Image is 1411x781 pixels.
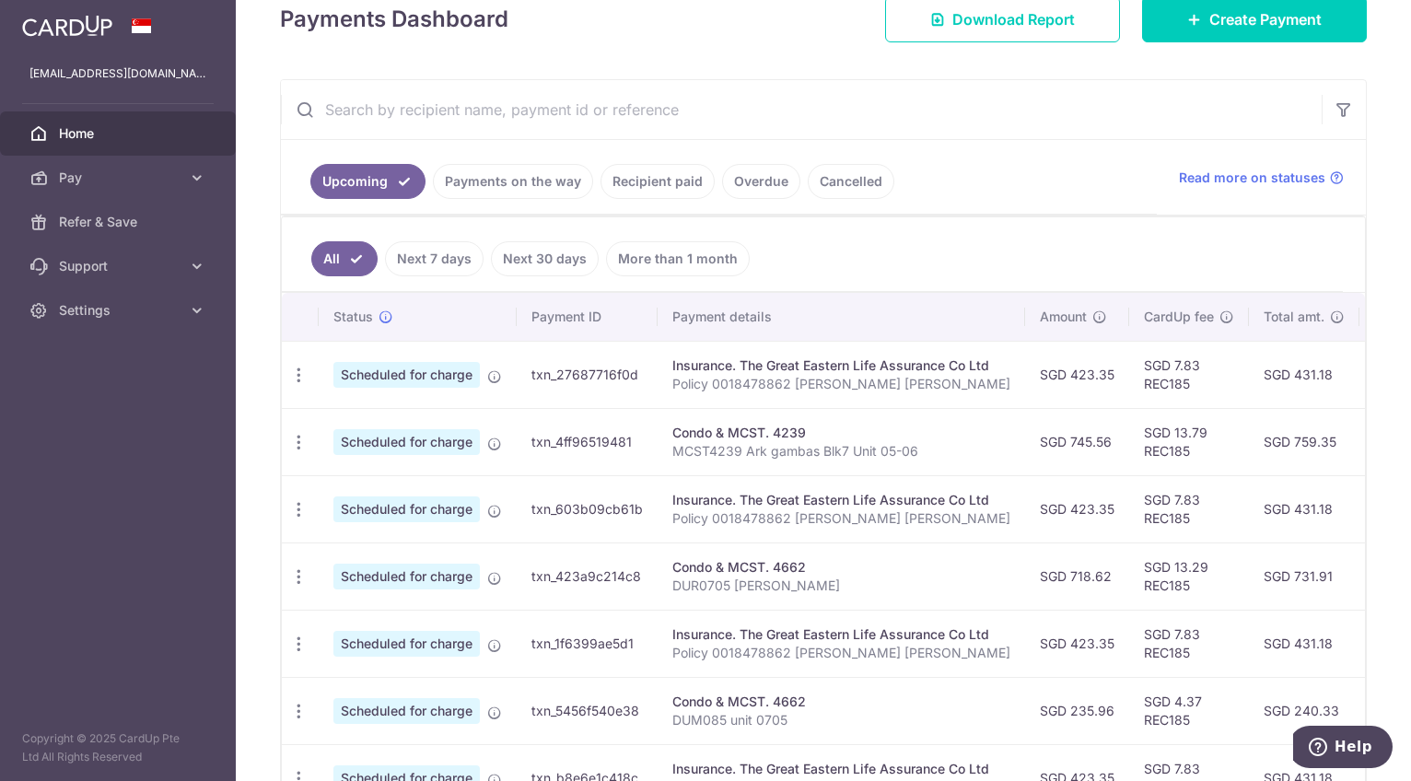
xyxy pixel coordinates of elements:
td: txn_27687716f0d [517,341,658,408]
div: Condo & MCST. 4662 [672,558,1010,577]
p: [EMAIL_ADDRESS][DOMAIN_NAME] [29,64,206,83]
span: Download Report [952,8,1075,30]
div: Condo & MCST. 4239 [672,424,1010,442]
a: Overdue [722,164,800,199]
span: Scheduled for charge [333,564,480,589]
p: Policy 0018478862 [PERSON_NAME] [PERSON_NAME] [672,375,1010,393]
span: Pay [59,169,181,187]
div: Insurance. The Great Eastern Life Assurance Co Ltd [672,491,1010,509]
td: txn_603b09cb61b [517,475,658,542]
td: SGD 240.33 [1249,677,1359,744]
td: txn_5456f540e38 [517,677,658,744]
a: More than 1 month [606,241,750,276]
span: Scheduled for charge [333,631,480,657]
h4: Payments Dashboard [280,3,508,36]
span: Read more on statuses [1179,169,1325,187]
p: DUM085 unit 0705 [672,711,1010,729]
p: MCST4239 Ark gambas Blk7 Unit 05-06 [672,442,1010,460]
span: Refer & Save [59,213,181,231]
iframe: Opens a widget where you can find more information [1293,726,1393,772]
a: Read more on statuses [1179,169,1344,187]
img: CardUp [22,15,112,37]
span: CardUp fee [1144,308,1214,326]
input: Search by recipient name, payment id or reference [281,80,1322,139]
span: Home [59,124,181,143]
span: Settings [59,301,181,320]
th: Payment details [658,293,1025,341]
span: Scheduled for charge [333,698,480,724]
td: SGD 13.29 REC185 [1129,542,1249,610]
p: DUR0705 [PERSON_NAME] [672,577,1010,595]
td: SGD 745.56 [1025,408,1129,475]
span: Scheduled for charge [333,429,480,455]
td: SGD 13.79 REC185 [1129,408,1249,475]
a: Payments on the way [433,164,593,199]
td: SGD 431.18 [1249,610,1359,677]
span: Status [333,308,373,326]
span: Scheduled for charge [333,362,480,388]
p: Policy 0018478862 [PERSON_NAME] [PERSON_NAME] [672,509,1010,528]
td: SGD 423.35 [1025,341,1129,408]
td: txn_1f6399ae5d1 [517,610,658,677]
td: txn_4ff96519481 [517,408,658,475]
td: SGD 7.83 REC185 [1129,475,1249,542]
span: Support [59,257,181,275]
td: SGD 4.37 REC185 [1129,677,1249,744]
td: SGD 759.35 [1249,408,1359,475]
a: Recipient paid [601,164,715,199]
td: SGD 431.18 [1249,341,1359,408]
div: Insurance. The Great Eastern Life Assurance Co Ltd [672,625,1010,644]
td: txn_423a9c214c8 [517,542,658,610]
td: SGD 423.35 [1025,475,1129,542]
td: SGD 431.18 [1249,475,1359,542]
td: SGD 731.91 [1249,542,1359,610]
th: Payment ID [517,293,658,341]
div: Insurance. The Great Eastern Life Assurance Co Ltd [672,760,1010,778]
span: Create Payment [1209,8,1322,30]
div: Insurance. The Great Eastern Life Assurance Co Ltd [672,356,1010,375]
a: Next 30 days [491,241,599,276]
td: SGD 235.96 [1025,677,1129,744]
a: Next 7 days [385,241,484,276]
div: Condo & MCST. 4662 [672,693,1010,711]
span: Scheduled for charge [333,496,480,522]
td: SGD 7.83 REC185 [1129,341,1249,408]
a: Upcoming [310,164,426,199]
span: Amount [1040,308,1087,326]
a: All [311,241,378,276]
p: Policy 0018478862 [PERSON_NAME] [PERSON_NAME] [672,644,1010,662]
a: Cancelled [808,164,894,199]
span: Total amt. [1264,308,1324,326]
td: SGD 423.35 [1025,610,1129,677]
td: SGD 7.83 REC185 [1129,610,1249,677]
td: SGD 718.62 [1025,542,1129,610]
